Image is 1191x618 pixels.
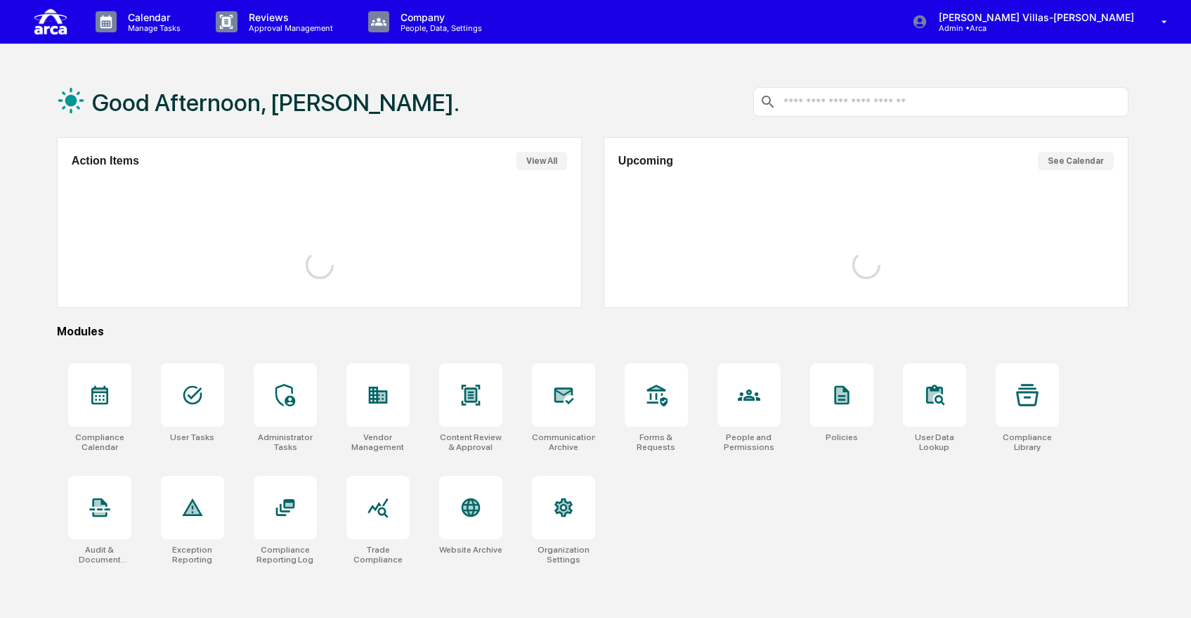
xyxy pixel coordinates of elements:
div: Compliance Library [996,432,1059,452]
p: Admin • Arca [928,23,1058,33]
div: Organization Settings [532,545,595,565]
h2: Action Items [72,155,139,167]
div: Compliance Calendar [68,432,131,452]
button: See Calendar [1038,152,1114,170]
div: Administrator Tasks [254,432,317,452]
div: Policies [826,432,858,442]
p: Manage Tasks [117,23,188,33]
div: Exception Reporting [161,545,224,565]
button: View All [516,152,567,170]
p: Calendar [117,11,188,23]
div: Website Archive [439,545,502,555]
div: Compliance Reporting Log [254,545,317,565]
div: People and Permissions [717,432,781,452]
div: Trade Compliance [346,545,410,565]
img: logo [34,6,67,37]
p: Reviews [237,11,340,23]
div: Forms & Requests [625,432,688,452]
p: [PERSON_NAME] Villas-[PERSON_NAME] [928,11,1141,23]
p: People, Data, Settings [389,23,489,33]
div: Modules [57,325,1129,338]
div: Audit & Document Logs [68,545,131,565]
div: Vendor Management [346,432,410,452]
p: Company [389,11,489,23]
h2: Upcoming [618,155,673,167]
p: Approval Management [237,23,340,33]
div: Communications Archive [532,432,595,452]
div: User Data Lookup [903,432,966,452]
div: User Tasks [170,432,214,442]
h1: Good Afternoon, [PERSON_NAME]. [92,89,460,117]
div: Content Review & Approval [439,432,502,452]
